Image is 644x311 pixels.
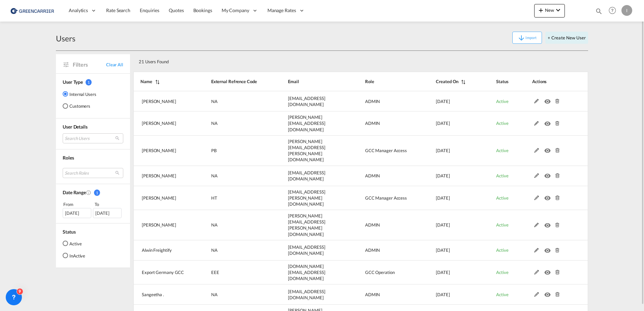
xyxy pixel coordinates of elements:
div: To [94,201,124,208]
span: ADMIN [365,292,380,297]
span: [PERSON_NAME] [142,148,176,153]
span: [EMAIL_ADDRESS][DOMAIN_NAME] [288,96,325,107]
span: HT [211,195,217,201]
span: Bookings [193,7,212,13]
span: ADMIN [365,120,380,126]
span: Active [496,292,508,297]
span: Filters [73,61,106,68]
span: New [537,7,562,13]
td: GCC Manager Access [348,186,419,210]
td: Sangeetha . [133,284,194,305]
td: Dinesh Kumar [133,166,194,186]
span: User Details [63,124,88,130]
span: ADMIN [365,247,380,253]
div: 21 Users Found [136,54,541,67]
span: [PERSON_NAME][EMAIL_ADDRESS][PERSON_NAME][DOMAIN_NAME] [288,213,325,237]
td: NA [194,111,271,136]
div: Help [607,5,621,17]
td: GCC Manager Access [348,136,419,166]
td: Alwin Freightify [133,240,194,261]
span: NA [211,173,218,178]
span: Roles [63,155,74,161]
td: 2025-01-29 [419,240,479,261]
span: Active [496,120,508,126]
span: [DATE] [436,222,450,228]
md-icon: icon-magnify [595,7,603,15]
md-icon: icon-eye [544,97,553,102]
span: ADMIN [365,222,380,228]
td: 2025-03-12 [419,186,479,210]
span: Sangeetha . [142,292,164,297]
span: [PERSON_NAME] [142,120,176,126]
span: [DATE] [436,247,450,253]
td: 2025-01-21 [419,284,479,305]
span: Active [496,247,508,253]
div: [DATE] [93,208,122,218]
span: [DATE] [436,270,450,275]
div: Users [56,33,75,44]
span: Status [63,229,75,235]
th: Actions [515,72,588,91]
span: NA [211,247,218,253]
span: PB [211,148,217,153]
span: Enquiries [140,7,159,13]
td: 2025-08-07 [419,136,479,166]
td: 2025-08-08 [419,111,479,136]
span: Active [496,270,508,275]
span: [EMAIL_ADDRESS][PERSON_NAME][DOMAIN_NAME] [288,189,325,207]
span: [PERSON_NAME] [142,173,176,178]
span: Active [496,195,508,201]
button: icon-plus 400-fgNewicon-chevron-down [534,4,565,18]
td: NA [194,166,271,186]
md-icon: icon-eye [544,221,553,226]
md-icon: icon-eye [544,290,553,295]
td: export.gcc.de@greencarrier.com [271,261,348,285]
span: [EMAIL_ADDRESS][DOMAIN_NAME] [288,244,325,256]
span: Active [496,173,508,178]
td: sahaib.singh@freightify.com [271,91,348,111]
span: [DOMAIN_NAME][EMAIL_ADDRESS][DOMAIN_NAME] [288,264,325,281]
span: 1 [94,189,100,196]
img: 1378a7308afe11ef83610d9e779c6b34.png [10,3,56,18]
span: From To [DATE][DATE] [63,201,123,218]
span: Active [496,148,508,153]
th: External Refrence Code [194,72,271,91]
md-icon: icon-eye [544,146,553,151]
span: ADMIN [365,173,380,178]
md-icon: Created On [86,190,91,195]
td: PB [194,136,271,166]
md-radio-button: InActive [63,252,85,259]
td: Sahaib Singh [133,91,194,111]
span: ADMIN [365,99,380,104]
span: [PERSON_NAME] [142,195,176,201]
td: ADMIN [348,284,419,305]
td: sangeetha.r@freightify.com [271,284,348,305]
th: Role [348,72,419,91]
th: Name [133,72,194,91]
div: From [63,201,92,208]
td: 2025-04-29 [419,166,479,186]
td: ADMIN [348,240,419,261]
td: hanan.tesfai@greencarrier.com [271,186,348,210]
td: HT [194,186,271,210]
md-icon: icon-eye [544,119,553,124]
span: [DATE] [436,120,450,126]
td: ADMIN [348,210,419,240]
md-radio-button: Active [63,240,85,247]
td: Tamizh Selvi [133,111,194,136]
md-icon: icon-arrow-down [517,34,525,42]
td: 2025-02-19 [419,210,479,240]
td: EEE [194,261,271,285]
md-icon: icon-eye [544,268,553,273]
td: ADMIN [348,91,419,111]
td: 2025-08-26 [419,91,479,111]
span: My Company [222,7,249,14]
span: [PERSON_NAME] [142,222,176,228]
span: Active [496,222,508,228]
th: Status [479,72,515,91]
span: GCC Manager Access [365,195,407,201]
span: [DATE] [436,173,450,178]
th: Created On [419,72,479,91]
md-icon: icon-plus 400-fg [537,6,545,14]
md-icon: icon-eye [544,194,553,199]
